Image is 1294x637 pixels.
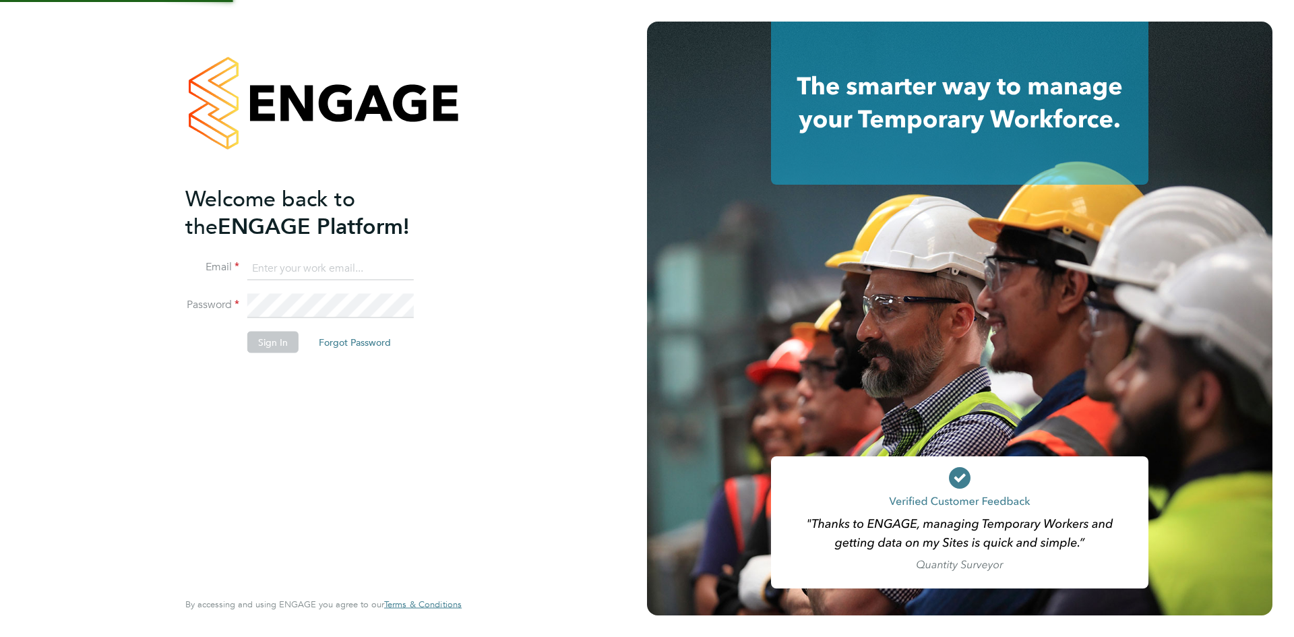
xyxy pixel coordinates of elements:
span: Welcome back to the [185,185,355,239]
h2: ENGAGE Platform! [185,185,448,240]
label: Email [185,260,239,274]
button: Sign In [247,332,299,353]
span: By accessing and using ENGAGE you agree to our [185,599,462,610]
input: Enter your work email... [247,256,414,280]
a: Terms & Conditions [384,599,462,610]
label: Password [185,298,239,312]
button: Forgot Password [308,332,402,353]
